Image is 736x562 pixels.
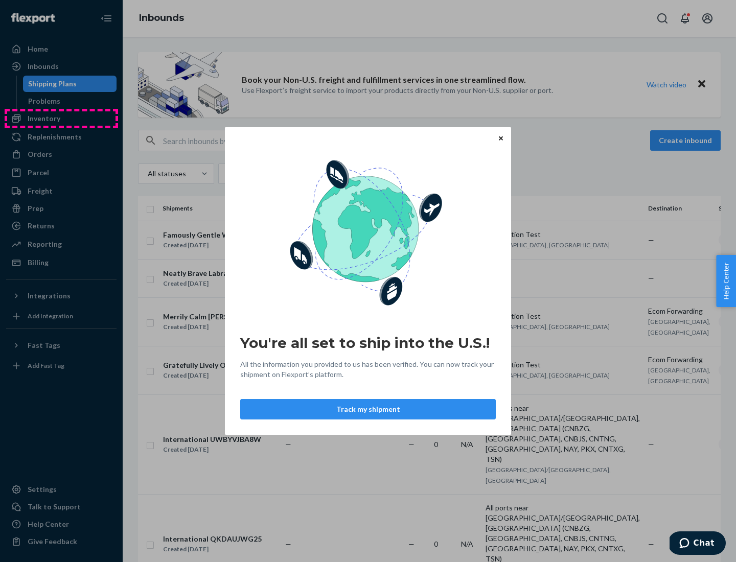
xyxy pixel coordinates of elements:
h2: You're all set to ship into the U.S.! [240,334,496,352]
button: Help Center [716,255,736,307]
span: Chat [24,7,45,16]
span: All the information you provided to us has been verified. You can now track your shipment on Flex... [240,359,496,380]
button: Track my shipment [240,399,496,419]
button: Close [496,132,506,144]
